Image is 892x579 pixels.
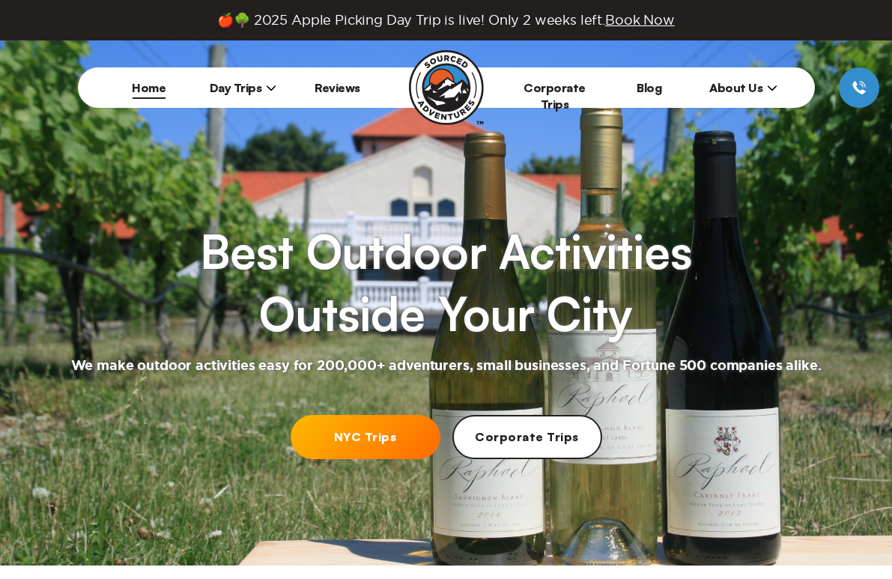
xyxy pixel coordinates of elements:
[409,50,484,125] img: Sourced Adventures company logo
[291,415,440,459] a: NYC Trips
[605,13,675,27] span: Book Now
[217,12,674,28] span: 🍎🌳 2025 Apple Picking Day Trip is live! Only 2 weeks left.
[210,80,277,95] span: Day Trips
[315,80,360,95] a: Reviews
[200,220,691,345] h1: Best Outdoor Activities Outside Your City
[71,357,822,375] h2: We make outdoor activities easy for 200,000+ adventurers, small businesses, and Fortune 500 compa...
[637,80,661,95] a: Blog
[452,415,602,459] a: Corporate Trips
[524,80,586,112] a: Corporate Trips
[132,80,166,95] a: Home
[709,80,777,95] span: About Us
